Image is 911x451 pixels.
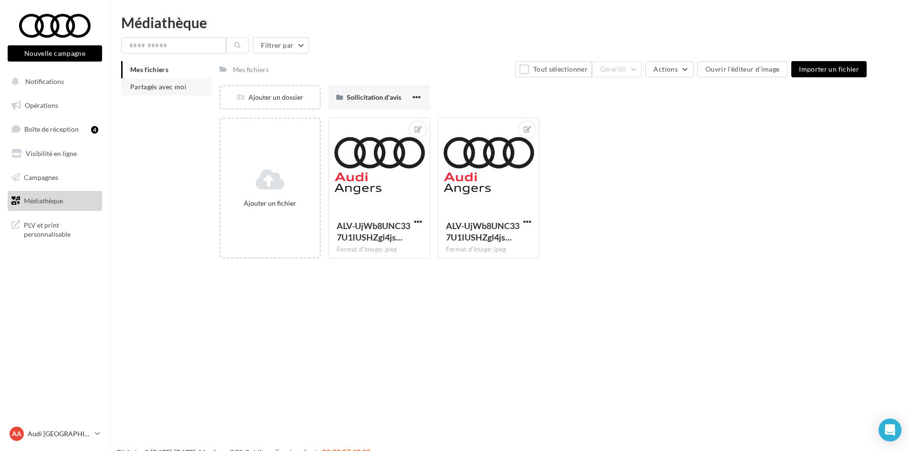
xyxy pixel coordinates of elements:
span: Partagés avec moi [130,83,186,91]
div: Format d'image: jpeg [446,245,531,254]
a: Campagnes [6,168,104,188]
span: ALV-UjWb8UNC337U1IUSHZgl4jsp0qpIj6FHRHIO2n_7XUvB0oTDM8S_ [446,220,519,242]
span: Visibilité en ligne [26,149,77,157]
button: Ouvrir l'éditeur d'image [697,61,787,77]
span: Opérations [25,101,58,109]
span: Importer un fichier [799,65,859,73]
span: Médiathèque [24,197,63,205]
button: Filtrer par [253,37,309,53]
a: PLV et print personnalisable [6,215,104,243]
span: Actions [653,65,677,73]
div: Open Intercom Messenger [879,419,901,441]
span: Sollicitation d'avis [347,93,401,101]
span: Campagnes [24,173,58,181]
button: Gérer(0) [592,61,642,77]
div: Ajouter un fichier [225,199,316,208]
button: Importer un fichier [791,61,867,77]
div: Format d'image: jpeg [337,245,422,254]
p: Audi [GEOGRAPHIC_DATA] [28,429,91,439]
button: Tout sélectionner [515,61,591,77]
span: PLV et print personnalisable [24,219,98,239]
div: Médiathèque [121,15,900,30]
span: Mes fichiers [130,65,168,73]
a: Médiathèque [6,191,104,211]
a: Visibilité en ligne [6,144,104,164]
div: Mes fichiers [233,65,269,74]
button: Actions [645,61,693,77]
span: Notifications [25,77,64,85]
div: Ajouter un dossier [221,93,320,102]
span: AA [12,429,21,439]
button: Nouvelle campagne [8,45,102,62]
div: 4 [91,126,98,134]
span: ALV-UjWb8UNC337U1IUSHZgl4jsp0qpIj6FHRHIO2n_7XUvB0oTDM8S_ [337,220,410,242]
a: Boîte de réception4 [6,119,104,139]
a: AA Audi [GEOGRAPHIC_DATA] [8,425,102,443]
span: (0) [618,65,626,73]
span: Boîte de réception [24,125,79,133]
button: Notifications [6,72,100,92]
a: Opérations [6,95,104,115]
